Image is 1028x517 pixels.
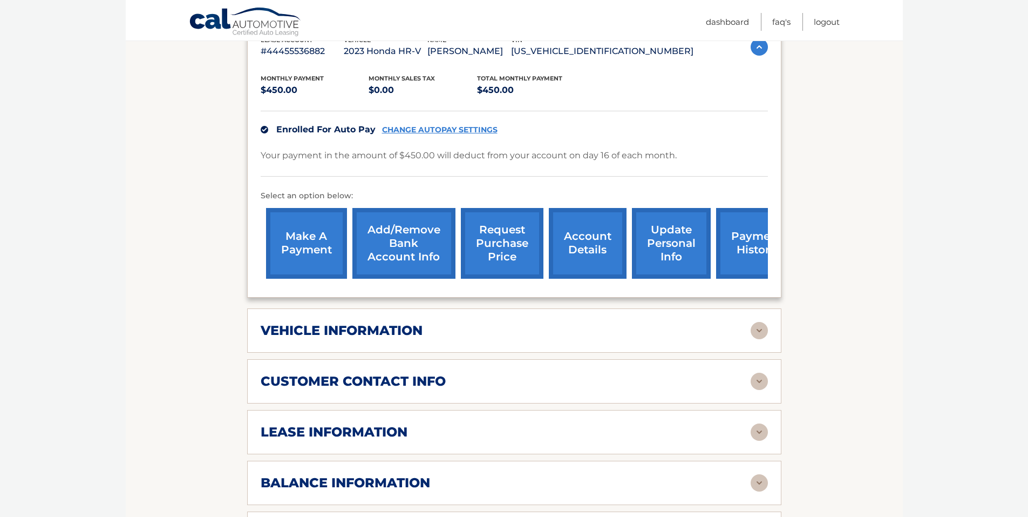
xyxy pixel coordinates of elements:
[751,474,768,492] img: accordion-rest.svg
[189,7,302,38] a: Cal Automotive
[461,208,543,279] a: request purchase price
[814,13,840,31] a: Logout
[632,208,711,279] a: update personal info
[751,424,768,441] img: accordion-rest.svg
[261,75,324,82] span: Monthly Payment
[261,126,268,133] img: check.svg
[261,373,446,390] h2: customer contact info
[706,13,749,31] a: Dashboard
[751,38,768,56] img: accordion-active.svg
[261,323,423,339] h2: vehicle information
[261,83,369,98] p: $450.00
[772,13,791,31] a: FAQ's
[477,83,586,98] p: $450.00
[266,208,347,279] a: make a payment
[369,75,435,82] span: Monthly sales Tax
[261,424,407,440] h2: lease information
[477,75,562,82] span: Total Monthly Payment
[261,44,344,59] p: #44455536882
[511,44,693,59] p: [US_VEHICLE_IDENTIFICATION_NUMBER]
[751,373,768,390] img: accordion-rest.svg
[261,475,430,491] h2: balance information
[751,322,768,339] img: accordion-rest.svg
[427,44,511,59] p: [PERSON_NAME]
[261,148,677,163] p: Your payment in the amount of $450.00 will deduct from your account on day 16 of each month.
[549,208,627,279] a: account details
[276,124,376,135] span: Enrolled For Auto Pay
[382,125,498,135] a: CHANGE AUTOPAY SETTINGS
[261,190,768,203] p: Select an option below:
[716,208,797,279] a: payment history
[352,208,455,279] a: Add/Remove bank account info
[369,83,477,98] p: $0.00
[344,44,427,59] p: 2023 Honda HR-V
